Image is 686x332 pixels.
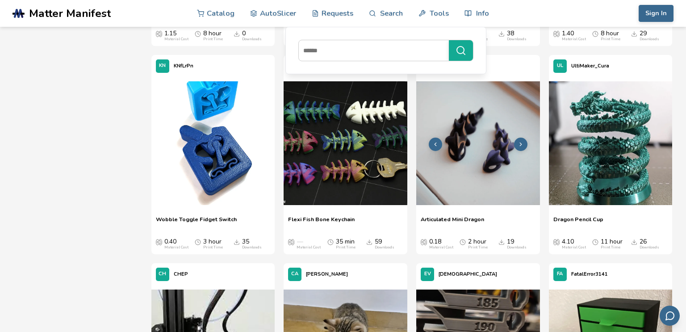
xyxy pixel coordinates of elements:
[640,37,659,42] div: Downloads
[460,238,466,245] span: Average Print Time
[164,245,188,250] div: Material Cost
[557,271,563,277] span: FA
[562,37,586,42] div: Material Cost
[601,238,623,250] div: 11 hour
[640,30,659,42] div: 29
[468,245,488,250] div: Print Time
[592,30,598,37] span: Average Print Time
[159,271,166,277] span: CH
[291,271,298,277] span: CA
[164,238,188,250] div: 0.40
[297,245,321,250] div: Material Cost
[468,238,488,250] div: 2 hour
[601,37,620,42] div: Print Time
[562,245,586,250] div: Material Cost
[601,30,620,42] div: 8 hour
[234,238,240,245] span: Downloads
[375,245,394,250] div: Downloads
[601,245,620,250] div: Print Time
[242,37,262,42] div: Downloads
[164,30,188,42] div: 1.15
[297,238,303,245] span: —
[242,245,262,250] div: Downloads
[195,30,201,37] span: Average Print Time
[164,37,188,42] div: Material Cost
[557,63,563,69] span: UL
[592,238,598,245] span: Average Print Time
[288,216,355,229] a: Flexi Fish Bone Keychain
[306,269,348,279] p: [PERSON_NAME]
[562,238,586,250] div: 4.10
[203,37,223,42] div: Print Time
[159,63,166,69] span: KN
[562,30,586,42] div: 1.40
[429,238,453,250] div: 0.18
[640,245,659,250] div: Downloads
[631,238,637,245] span: Downloads
[327,238,334,245] span: Average Print Time
[203,30,223,42] div: 8 hour
[553,30,560,37] span: Average Cost
[507,30,527,42] div: 38
[174,269,188,279] p: CHEP
[375,238,394,250] div: 59
[156,30,162,37] span: Average Cost
[156,238,162,245] span: Average Cost
[424,271,431,277] span: EV
[29,7,111,20] span: Matter Manifest
[195,238,201,245] span: Average Print Time
[421,238,427,245] span: Average Cost
[571,269,608,279] p: FatalError3141
[421,216,484,229] a: Articulated Mini Dragon
[174,61,193,71] p: KNfLrPn
[571,61,609,71] p: UltiMaker_Cura
[498,30,505,37] span: Downloads
[660,306,680,326] button: Send feedback via email
[640,238,659,250] div: 26
[366,238,372,245] span: Downloads
[242,30,262,42] div: 0
[498,238,505,245] span: Downloads
[507,37,527,42] div: Downloads
[234,30,240,37] span: Downloads
[439,269,497,279] p: [DEMOGRAPHIC_DATA]
[631,30,637,37] span: Downloads
[336,238,356,250] div: 35 min
[553,216,603,229] a: Dragon Pencil Cup
[288,238,294,245] span: Average Cost
[242,238,262,250] div: 35
[156,216,237,229] a: Wobble Toggle Fidget Switch
[203,245,223,250] div: Print Time
[429,245,453,250] div: Material Cost
[553,238,560,245] span: Average Cost
[203,238,223,250] div: 3 hour
[639,5,673,22] button: Sign In
[336,245,356,250] div: Print Time
[507,238,527,250] div: 19
[507,245,527,250] div: Downloads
